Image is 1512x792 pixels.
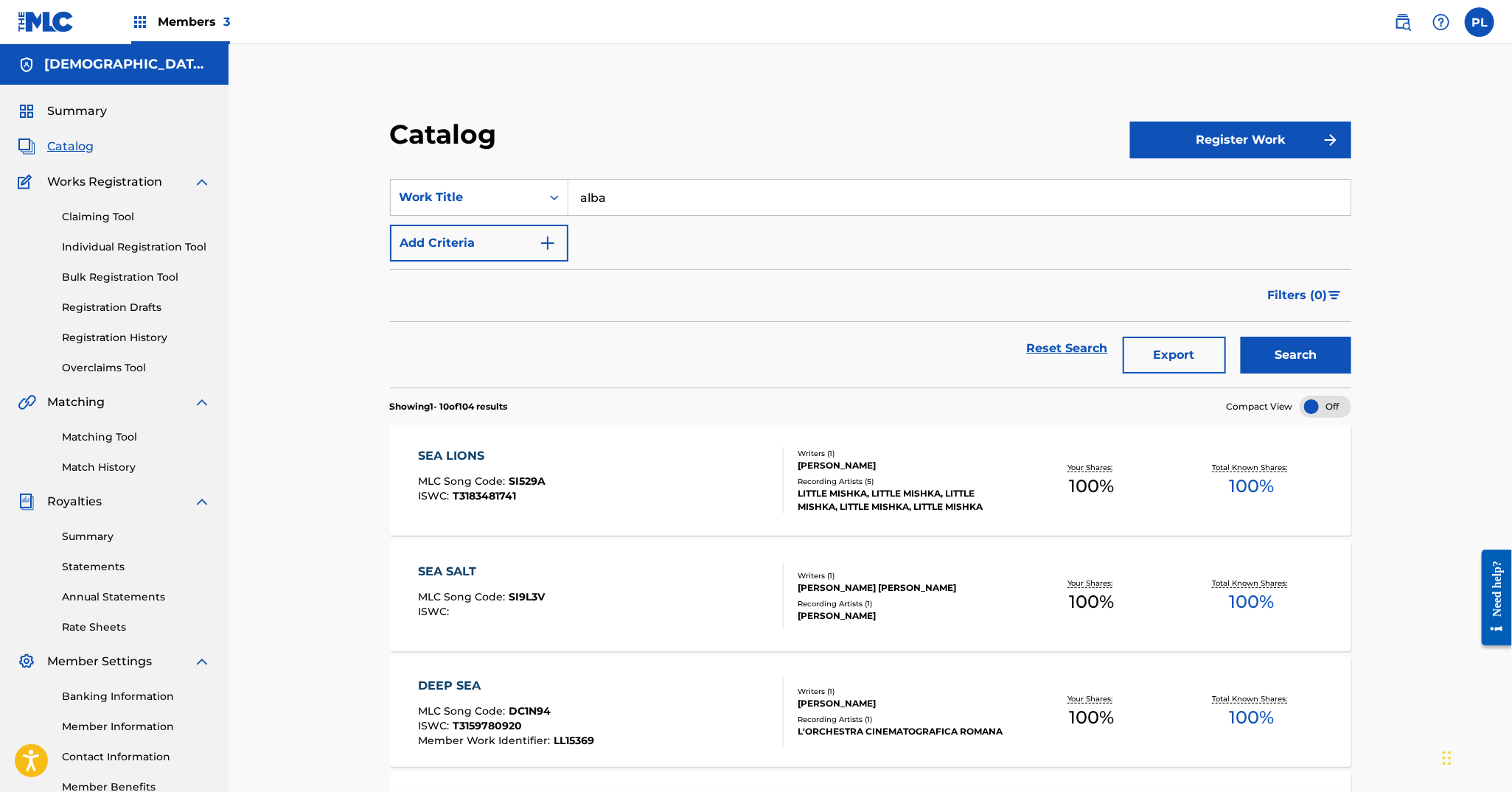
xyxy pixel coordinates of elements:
[62,209,211,225] a: Claiming Tool
[798,581,1012,595] div: [PERSON_NAME] [PERSON_NAME]
[47,138,94,155] span: Catalog
[419,489,453,502] span: ISWC :
[47,102,107,120] span: Summary
[62,460,211,475] a: Match History
[419,734,554,747] span: Member Work Identifier :
[1070,473,1115,500] span: 100 %
[419,447,546,465] div: SEA LIONS
[798,448,1012,459] div: Writers ( 1 )
[554,734,595,747] span: LL15369
[62,270,211,285] a: Bulk Registration Tool
[62,749,211,765] a: Contact Information
[1230,473,1275,500] span: 100 %
[62,589,211,605] a: Annual Statements
[62,529,211,544] a: Summary
[798,570,1012,581] div: Writers ( 1 )
[798,686,1012,697] div: Writers ( 1 )
[400,189,532,206] div: Work Title
[419,677,595,695] div: DEEP SEA
[193,653,211,670] img: expand
[1268,287,1328,304] span: Filters ( 0 )
[62,689,211,704] a: Banking Information
[193,173,211,191] img: expand
[509,590,546,603] span: SI9L3V
[509,474,546,488] span: SI529A
[18,56,35,74] img: Accounts
[1259,277,1351,314] button: Filters (0)
[62,719,211,735] a: Member Information
[62,620,211,635] a: Rate Sheets
[509,704,551,718] span: DC1N94
[18,138,35,155] img: Catalog
[1123,337,1226,374] button: Export
[1322,131,1339,149] img: f7272a7cc735f4ea7f67.svg
[1230,589,1275,615] span: 100 %
[223,15,230,29] span: 3
[798,609,1012,623] div: [PERSON_NAME]
[390,225,568,262] button: Add Criteria
[798,487,1012,514] div: LITTLE MISHKA, LITTLE MISHKA, LITTLE MISHKA, LITTLE MISHKA, LITTLE MISHKA
[1438,721,1512,792] iframe: Chat Widget
[1213,578,1292,589] p: Total Known Shares:
[1130,122,1351,158] button: Register Work
[1213,462,1292,473] p: Total Known Shares:
[1070,704,1115,731] span: 100 %
[18,173,37,191] img: Works Registration
[62,330,211,346] a: Registration History
[18,102,35,120] img: Summary
[1070,589,1115,615] span: 100 %
[62,300,211,315] a: Registration Drafts
[539,234,557,252] img: 9d2ae6d4665cec9f34b9.svg
[1426,7,1456,37] div: Help
[18,138,94,155] a: CatalogCatalog
[193,393,211,411] img: expand
[193,493,211,511] img: expand
[1438,721,1512,792] div: Chatt-widget
[1241,337,1351,374] button: Search
[798,459,1012,472] div: [PERSON_NAME]
[1067,693,1116,704] p: Your Shares:
[798,714,1012,725] div: Recording Artists ( 1 )
[62,430,211,445] a: Matching Tool
[47,493,102,511] span: Royalties
[390,400,508,413] p: Showing 1 - 10 of 104 results
[798,476,1012,487] div: Recording Artists ( 5 )
[1465,7,1494,37] div: User Menu
[419,704,509,718] span: MLC Song Code :
[419,474,509,488] span: MLC Song Code :
[1471,539,1512,657] iframe: Resource Center
[390,425,1351,536] a: SEA LIONSMLC Song Code:SI529AISWC:T3183481741Writers (1)[PERSON_NAME]Recording Artists (5)LITTLE ...
[1067,462,1116,473] p: Your Shares:
[1432,13,1450,31] img: help
[1394,13,1412,31] img: search
[798,697,1012,710] div: [PERSON_NAME]
[390,118,504,151] h2: Catalog
[1230,704,1275,731] span: 100 %
[798,725,1012,738] div: L'ORCHESTRA CINEMATOGRAFICA ROMANA
[1443,736,1452,780] div: Dra
[1020,332,1115,365] a: Reset Search
[62,559,211,575] a: Statements
[18,493,35,511] img: Royalties
[390,656,1351,767] a: DEEP SEAMLC Song Code:DC1N94ISWC:T3159780920Member Work Identifier:LL15369Writers (1)[PERSON_NAME...
[1067,578,1116,589] p: Your Shares:
[453,489,517,502] span: T3183481741
[419,563,546,581] div: SEA SALT
[390,541,1351,651] a: SEA SALTMLC Song Code:SI9L3VISWC:Writers (1)[PERSON_NAME] [PERSON_NAME]Recording Artists (1)[PERS...
[18,11,74,32] img: MLC Logo
[1388,7,1418,37] a: Public Search
[798,598,1012,609] div: Recording Artists ( 1 )
[18,393,36,411] img: Matching
[44,56,211,73] h5: LADY OF THE LAKE MUSIC AB
[18,653,35,670] img: Member Settings
[1328,291,1341,300] img: filter
[47,393,105,411] span: Matching
[419,605,453,618] span: ISWC :
[419,719,453,732] span: ISWC :
[62,239,211,255] a: Individual Registration Tool
[1227,400,1293,413] span: Compact View
[62,360,211,376] a: Overclaims Tool
[419,590,509,603] span: MLC Song Code :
